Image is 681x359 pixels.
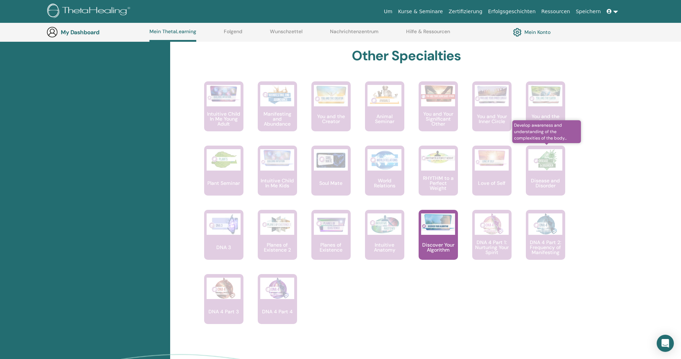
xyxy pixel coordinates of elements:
[526,146,565,210] a: Develop awareness and understanding of the complexities of the body... Disease and Disorder Disea...
[259,309,296,314] p: DNA 4 Part 4
[204,146,243,210] a: Plant Seminar Plant Seminar
[311,210,351,274] a: Planes of Existence Planes of Existence
[204,181,243,186] p: Plant Seminar
[46,26,58,38] img: generic-user-icon.jpg
[526,240,565,255] p: DNA 4 Part 2: Frequency of Manifesting
[311,114,351,124] p: You and the Creator
[526,81,565,146] a: You and the Earth You and the Earth
[204,111,243,126] p: Intuitive Child In Me Young Adult
[204,210,243,274] a: DNA 3 DNA 3
[314,213,348,235] img: Planes of Existence
[421,149,455,166] img: RHYTHM to a Perfect Weight
[419,176,458,191] p: RHYTHM to a Perfect Weight
[419,146,458,210] a: RHYTHM to a Perfect Weight RHYTHM to a Perfect Weight
[573,5,604,18] a: Speichern
[528,149,562,171] img: Disease and Disorder
[657,335,674,352] div: Open Intercom Messenger
[213,245,234,250] p: DNA 3
[204,274,243,338] a: DNA 4 Part 3 DNA 4 Part 3
[419,210,458,274] a: Discover Your Algorithm Discover Your Algorithm
[224,29,242,40] a: Folgend
[475,85,509,104] img: You and Your Inner Circle
[260,85,294,106] img: Manifesting and Abundance
[472,146,512,210] a: Love of Self Love of Self
[367,85,401,106] img: Animal Seminar
[421,85,455,102] img: You and Your Significant Other
[395,5,446,18] a: Kurse & Seminare
[311,81,351,146] a: You and the Creator You and the Creator
[528,85,562,104] img: You and the Earth
[260,149,294,167] img: Intuitive Child In Me Kids
[207,213,241,235] img: DNA 3
[258,146,297,210] a: Intuitive Child In Me Kids Intuitive Child In Me Kids
[365,210,404,274] a: Intuitive Anatomy Intuitive Anatomy
[207,149,241,171] img: Plant Seminar
[330,29,379,40] a: Nachrichtenzentrum
[47,4,133,20] img: logo.png
[314,149,348,171] img: Soul Mate
[207,278,241,299] img: DNA 4 Part 3
[260,278,294,299] img: DNA 4 Part 4
[260,213,294,235] img: Planes of Existence 2
[365,242,404,252] p: Intuitive Anatomy
[352,48,461,64] h2: Other Specialties
[472,114,512,124] p: You and Your Inner Circle
[207,85,241,102] img: Intuitive Child In Me Young Adult
[419,242,458,252] p: Discover Your Algorithm
[258,178,297,188] p: Intuitive Child In Me Kids
[419,81,458,146] a: You and Your Significant Other You and Your Significant Other
[485,5,538,18] a: Erfolgsgeschichten
[258,81,297,146] a: Manifesting and Abundance Manifesting and Abundance
[367,149,401,171] img: World Relations
[258,274,297,338] a: DNA 4 Part 4 DNA 4 Part 4
[475,149,509,167] img: Love of Self
[311,242,351,252] p: Planes of Existence
[206,309,242,314] p: DNA 4 Part 3
[149,29,196,42] a: Mein ThetaLearning
[421,213,455,231] img: Discover Your Algorithm
[526,178,565,188] p: Disease and Disorder
[472,210,512,274] a: DNA 4 Part 1: Nurturing Your Spirit DNA 4 Part 1: Nurturing Your Spirit
[528,213,562,235] img: DNA 4 Part 2: Frequency of Manifesting
[258,242,297,252] p: Planes of Existence 2
[258,111,297,126] p: Manifesting and Abundance
[526,114,565,124] p: You and the Earth
[367,213,401,235] img: Intuitive Anatomy
[538,5,573,18] a: Ressourcen
[314,85,348,105] img: You and the Creator
[419,111,458,126] p: You and Your Significant Other
[475,213,509,235] img: DNA 4 Part 1: Nurturing Your Spirit
[311,146,351,210] a: Soul Mate Soul Mate
[513,26,522,38] img: cog.svg
[406,29,450,40] a: Hilfe & Ressourcen
[472,240,512,255] p: DNA 4 Part 1: Nurturing Your Spirit
[61,29,132,36] h3: My Dashboard
[258,210,297,274] a: Planes of Existence 2 Planes of Existence 2
[270,29,302,40] a: Wunschzettel
[365,81,404,146] a: Animal Seminar Animal Seminar
[365,178,404,188] p: World Relations
[381,5,395,18] a: Um
[526,210,565,274] a: DNA 4 Part 2: Frequency of Manifesting DNA 4 Part 2: Frequency of Manifesting
[365,146,404,210] a: World Relations World Relations
[204,81,243,146] a: Intuitive Child In Me Young Adult Intuitive Child In Me Young Adult
[365,114,404,124] p: Animal Seminar
[475,181,508,186] p: Love of Self
[513,26,551,38] a: Mein Konto
[446,5,485,18] a: Zertifizierung
[512,120,581,143] span: Develop awareness and understanding of the complexities of the body...
[316,181,345,186] p: Soul Mate
[472,81,512,146] a: You and Your Inner Circle You and Your Inner Circle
